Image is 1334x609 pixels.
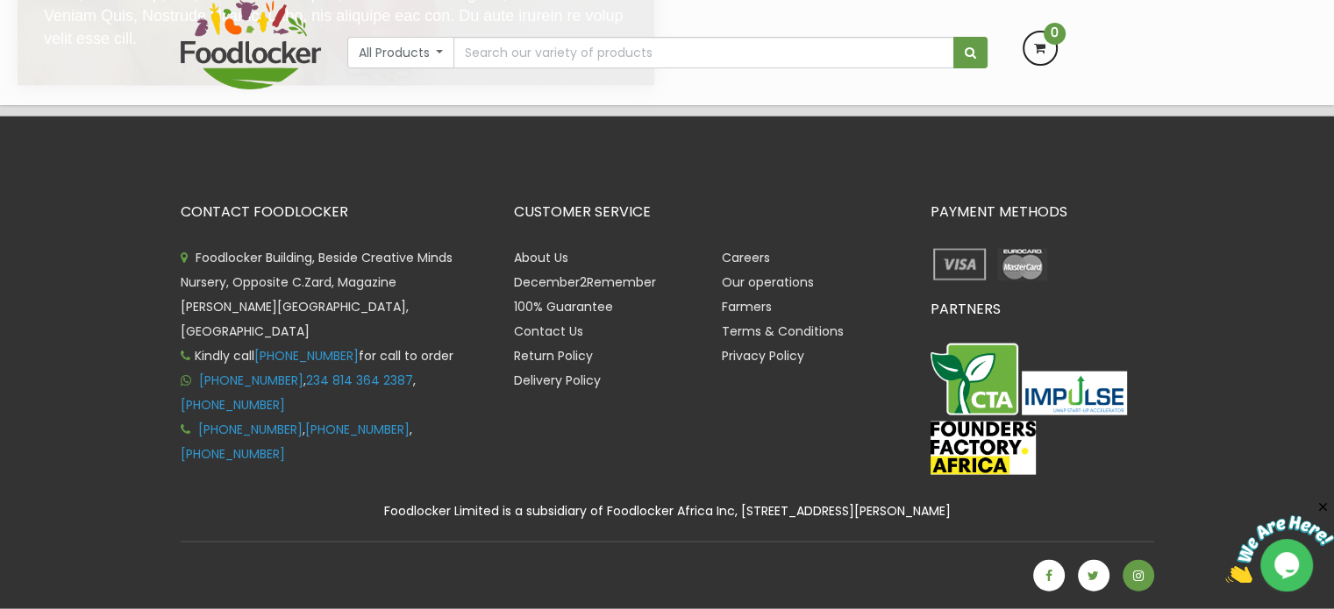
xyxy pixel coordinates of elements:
img: payment [931,245,989,284]
a: Contact Us [514,322,583,340]
h3: PAYMENT METHODS [931,204,1154,220]
h3: CUSTOMER SERVICE [514,204,904,220]
a: [PHONE_NUMBER] [254,347,359,365]
img: payment [993,245,1052,284]
a: 234 814 364 2387 [306,372,413,389]
input: Search our variety of products [453,37,953,68]
h3: CONTACT FOODLOCKER [181,204,488,220]
h3: PARTNERS [931,301,1154,317]
span: , , [181,421,412,463]
a: [PHONE_NUMBER] [181,445,285,463]
span: Foodlocker Building, Beside Creative Minds Nursery, Opposite C.Zard, Magazine [PERSON_NAME][GEOGR... [181,249,453,340]
a: Our operations [722,273,814,291]
a: [PHONE_NUMBER] [181,396,285,414]
a: About Us [514,249,568,266]
a: [PHONE_NUMBER] [305,421,410,438]
img: CTA [931,343,1018,415]
a: [PHONE_NUMBER] [198,421,303,438]
img: FFA [931,421,1036,476]
a: Delivery Policy [514,372,601,389]
a: [PHONE_NUMBER] [199,372,303,389]
a: December2Remember [514,273,656,291]
a: 100% Guarantee [514,298,613,315]
iframe: chat widget [1225,499,1334,583]
a: Farmers [722,298,772,315]
a: Return Policy [514,347,593,365]
button: All Products [347,37,455,68]
span: , , [181,372,416,414]
span: 0 [1044,23,1066,45]
a: Careers [722,249,770,266]
a: Privacy Policy [722,347,804,365]
img: Impulse [1022,372,1127,414]
a: Terms & Conditions [722,322,844,340]
div: Foodlocker Limited is a subsidiary of Foodlocker Africa Inc, [STREET_ADDRESS][PERSON_NAME] [168,501,1167,521]
span: Kindly call for call to order [181,347,453,365]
